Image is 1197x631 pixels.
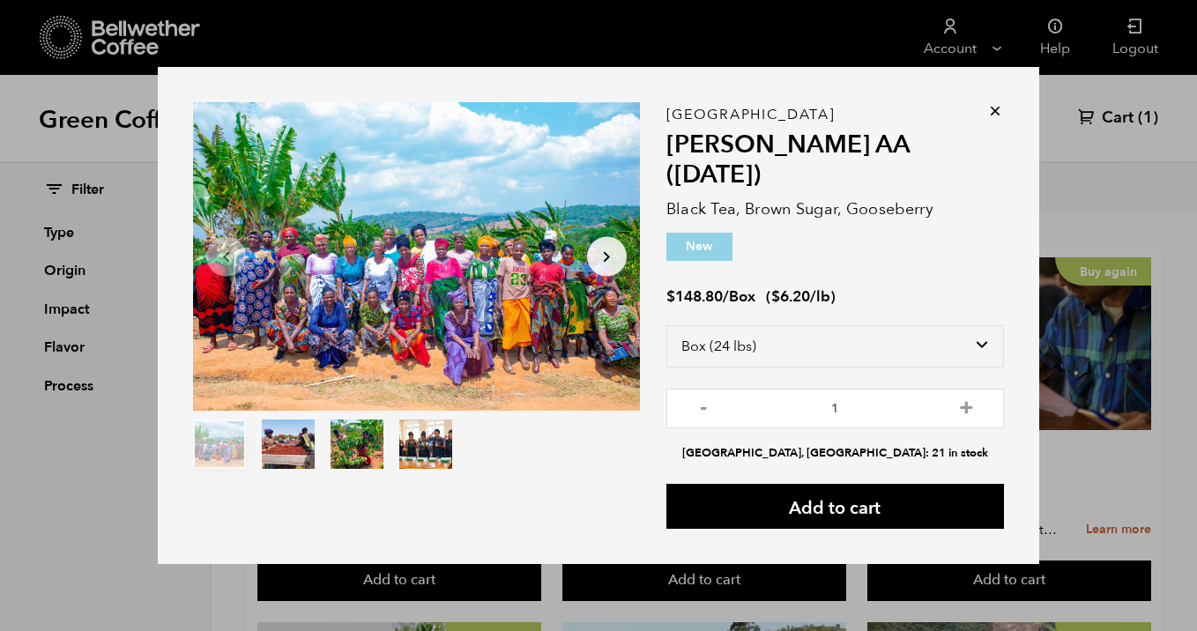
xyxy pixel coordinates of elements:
[810,286,830,307] span: /lb
[771,286,810,307] bdi: 6.20
[666,286,675,307] span: $
[723,286,729,307] span: /
[693,397,715,415] button: -
[666,445,1004,462] li: [GEOGRAPHIC_DATA], [GEOGRAPHIC_DATA]: 21 in stock
[666,130,1004,189] h2: [PERSON_NAME] AA ([DATE])
[955,397,978,415] button: +
[666,484,1004,529] button: Add to cart
[771,286,780,307] span: $
[666,286,723,307] bdi: 148.80
[766,286,836,307] span: ( )
[729,286,755,307] span: Box
[666,197,1004,221] p: Black Tea, Brown Sugar, Gooseberry
[666,233,732,261] p: New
